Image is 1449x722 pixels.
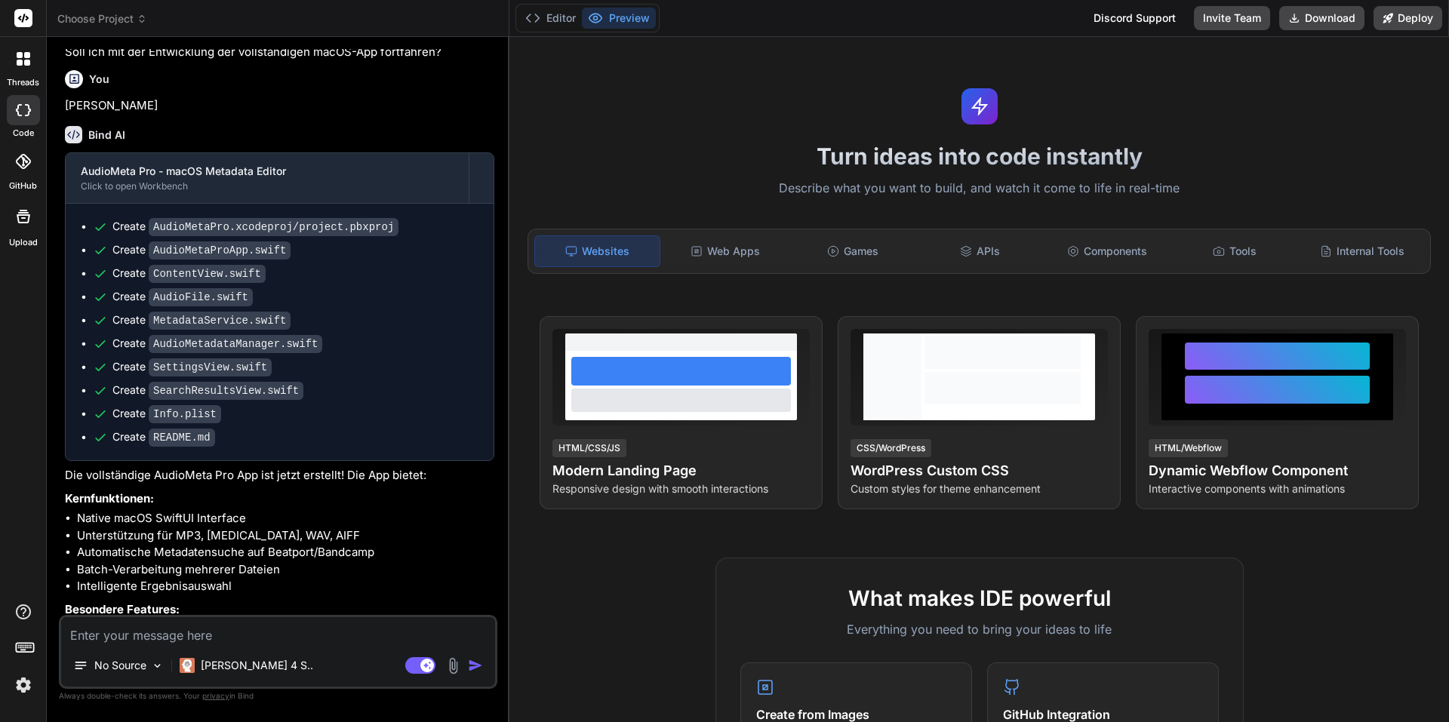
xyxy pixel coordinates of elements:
span: privacy [202,691,229,700]
div: Create [112,312,291,328]
code: AudioMetaPro.xcodeproj/project.pbxproj [149,218,398,236]
code: MetadataService.swift [149,312,291,330]
button: Download [1279,6,1364,30]
div: Create [112,266,266,281]
p: Die vollständige AudioMeta Pro App ist jetzt erstellt! Die App bietet: [65,467,494,484]
span: Choose Project [57,11,147,26]
div: HTML/CSS/JS [552,439,626,457]
img: Pick Models [151,659,164,672]
div: Create [112,289,253,305]
code: Info.plist [149,405,221,423]
h1: Turn ideas into code instantly [518,143,1440,170]
h6: You [89,72,109,87]
strong: Kernfunktionen: [65,491,154,505]
p: [PERSON_NAME] 4 S.. [201,658,313,673]
label: Upload [9,236,38,249]
div: Create [112,336,322,352]
button: Editor [519,8,582,29]
div: Components [1045,235,1170,267]
h4: Dynamic Webflow Component [1149,460,1406,481]
img: settings [11,672,36,698]
h4: Modern Landing Page [552,460,810,481]
div: CSS/WordPress [851,439,931,457]
p: Describe what you want to build, and watch it come to life in real-time [518,179,1440,198]
img: attachment [445,657,462,674]
h6: Bind AI [88,128,125,143]
div: Create [112,219,398,235]
p: Interactive components with animations [1149,481,1406,496]
strong: Besondere Features: [65,602,180,616]
div: AudioMeta Pro - macOS Metadata Editor [81,164,454,179]
div: Click to open Workbench [81,180,454,192]
code: AudioFile.swift [149,288,253,306]
p: Responsive design with smooth interactions [552,481,810,496]
div: Tools [1173,235,1297,267]
p: Soll ich mit der Entwicklung der vollständigen macOS-App fortfahren? [65,44,494,61]
div: Create [112,242,291,258]
p: Everything you need to bring your ideas to life [740,620,1219,638]
p: Custom styles for theme enhancement [851,481,1108,496]
div: Internal Tools [1300,235,1424,267]
div: Create [112,406,221,422]
li: Unterstützung für MP3, [MEDICAL_DATA], WAV, AIFF [77,527,494,545]
code: README.md [149,429,215,447]
h4: WordPress Custom CSS [851,460,1108,481]
code: AudioMetadataManager.swift [149,335,322,353]
p: Always double-check its answers. Your in Bind [59,689,497,703]
button: Preview [582,8,656,29]
div: Create [112,383,303,398]
div: APIs [918,235,1042,267]
div: Create [112,359,272,375]
p: No Source [94,658,146,673]
div: Games [791,235,915,267]
button: Invite Team [1194,6,1270,30]
label: GitHub [9,180,37,192]
button: Deploy [1374,6,1442,30]
label: code [13,127,34,140]
p: [PERSON_NAME] [65,97,494,115]
li: Batch-Verarbeitung mehrerer Dateien [77,561,494,579]
h2: What makes IDE powerful [740,582,1219,614]
label: threads [7,76,39,89]
li: Automatische Metadatensuche auf Beatport/Bandcamp [77,544,494,561]
button: AudioMeta Pro - macOS Metadata EditorClick to open Workbench [66,153,469,203]
li: Intelligente Ergebnisauswahl [77,578,494,595]
div: Create [112,429,215,445]
img: icon [468,658,483,673]
code: SettingsView.swift [149,358,272,376]
div: HTML/Webflow [1149,439,1228,457]
div: Websites [534,235,660,267]
li: Native macOS SwiftUI Interface [77,510,494,527]
code: AudioMetaProApp.swift [149,241,291,260]
img: Claude 4 Sonnet [180,658,195,673]
div: Web Apps [663,235,788,267]
code: SearchResultsView.swift [149,382,303,400]
code: ContentView.swift [149,265,266,283]
div: Discord Support [1084,6,1185,30]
